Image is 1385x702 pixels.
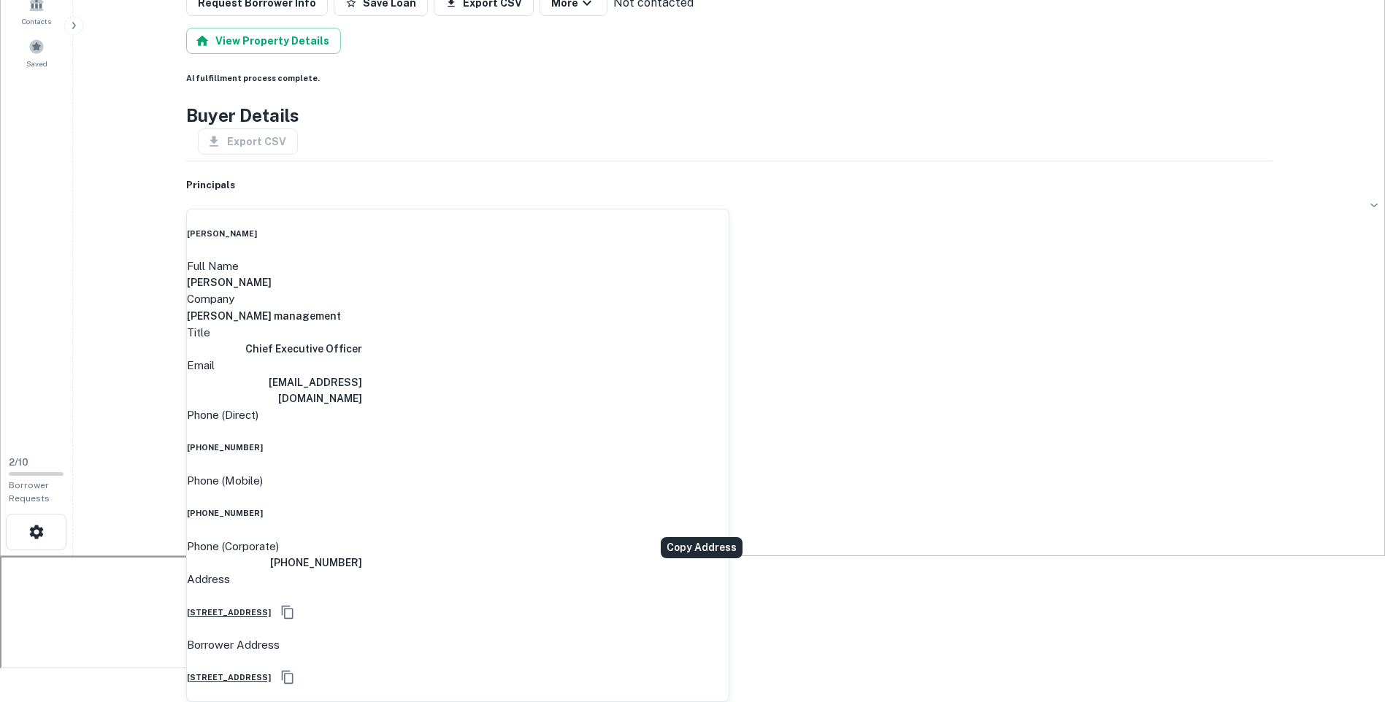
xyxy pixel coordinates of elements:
h6: AI fulfillment process complete. [186,72,1273,84]
a: Saved [4,33,69,72]
h6: [PHONE_NUMBER] [187,507,729,519]
span: Saved [26,58,47,69]
p: Borrower Address [187,636,729,654]
span: Borrower Requests [9,480,50,504]
h6: [PHONE_NUMBER] [187,441,729,453]
h6: [PERSON_NAME] [187,274,729,290]
p: Title [187,324,729,342]
h6: [PERSON_NAME] management [187,308,729,324]
p: Full Name [187,258,729,275]
div: Copy Address [661,537,743,558]
h6: Chief Executive Officer [187,341,362,357]
button: View Property Details [186,28,341,54]
a: [STREET_ADDRESS] [187,653,271,701]
button: Copy Address [277,601,299,623]
h6: [PERSON_NAME] [187,228,729,239]
h4: Buyer Details [186,102,1273,128]
span: 2 / 10 [9,457,28,468]
p: Phone (Direct) [187,406,258,424]
a: [STREET_ADDRESS] [187,588,271,636]
button: Copy Address [277,666,299,688]
span: Contacts [22,15,51,27]
h6: [STREET_ADDRESS] [187,671,271,683]
h5: Principals [186,178,1273,193]
h6: [EMAIL_ADDRESS][DOMAIN_NAME] [187,374,362,406]
p: Phone (Corporate) [187,538,729,555]
h6: [PHONE_NUMBER] [187,555,362,571]
p: Address [187,571,729,588]
iframe: Chat Widget [1312,585,1385,655]
p: Company [187,290,729,308]
p: Phone (Mobile) [187,472,263,490]
p: Email [187,357,729,374]
h6: [STREET_ADDRESS] [187,606,271,618]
